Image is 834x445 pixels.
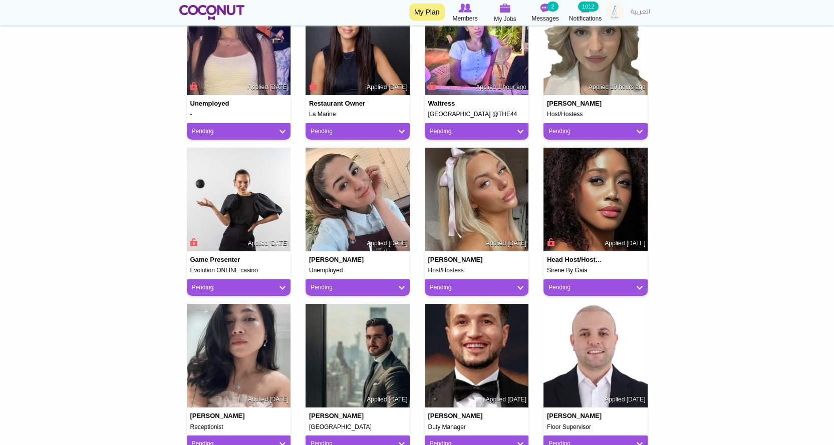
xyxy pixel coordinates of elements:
[428,256,486,263] h4: [PERSON_NAME]
[531,14,559,24] span: Messages
[192,127,286,136] a: Pending
[308,81,317,91] span: Connect to Unlock the Profile
[425,148,529,252] img: Justina Judyte's picture
[547,256,605,263] h4: Head Host/Hostess
[409,4,445,21] a: My Plan
[545,237,554,247] span: Connect to Unlock the Profile
[309,111,406,118] h5: La Marine
[309,267,406,274] h5: Unemployed
[548,283,643,292] a: Pending
[540,4,550,13] img: Messages
[428,412,486,419] h4: [PERSON_NAME]
[485,3,525,24] a: My Jobs My Jobs
[430,127,524,136] a: Pending
[547,111,644,118] h5: Host/Hostess
[430,283,524,292] a: Pending
[626,3,655,23] a: العربية
[547,424,644,430] h5: Floor Supervisor
[578,2,598,12] small: 1012
[309,100,367,107] h4: Restaurant Owner
[189,81,198,91] span: Connect to Unlock the Profile
[543,148,648,252] img: Regina Nushe George's picture
[425,304,529,408] img: Mohaned Shahbr's picture
[525,3,566,24] a: Messages Messages 2
[309,424,406,430] h5: [GEOGRAPHIC_DATA]
[547,412,605,419] h4: [PERSON_NAME]
[189,237,198,247] span: Connect to Unlock the Profile
[428,111,525,118] h5: [GEOGRAPHIC_DATA] @THE44
[500,4,511,13] img: My Jobs
[428,424,525,430] h5: Duty Manager
[192,283,286,292] a: Pending
[428,100,486,107] h4: Waitress
[190,424,288,430] h5: Receptionist
[445,3,485,24] a: Browse Members Members
[306,148,410,252] img: Antonela Agustina Crouch's picture
[548,127,643,136] a: Pending
[547,100,605,107] h4: [PERSON_NAME]
[309,412,367,419] h4: [PERSON_NAME]
[427,81,436,91] span: Connect to Unlock the Profile
[547,2,558,12] small: 2
[190,111,288,118] h5: -
[190,267,288,274] h5: Evolution ONLINE casino
[458,4,471,13] img: Browse Members
[190,256,248,263] h4: Game presenter
[547,267,644,274] h5: Sirene By Gaia
[311,283,405,292] a: Pending
[306,304,410,408] img: Salim FELLOUH's picture
[311,127,405,136] a: Pending
[190,412,248,419] h4: [PERSON_NAME]
[494,14,516,24] span: My Jobs
[187,148,291,252] img: Kristine Ose's picture
[452,14,477,24] span: Members
[309,256,367,263] h4: [PERSON_NAME]
[543,304,648,408] img: Anisse Fares's picture
[566,3,606,24] a: Notifications Notifications 1012
[179,5,245,20] img: Home
[569,14,602,24] span: Notifications
[428,267,525,274] h5: Host/Hostess
[187,304,291,408] img: Nurokhmah Nurokhmah's picture
[190,100,248,107] h4: Unemployed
